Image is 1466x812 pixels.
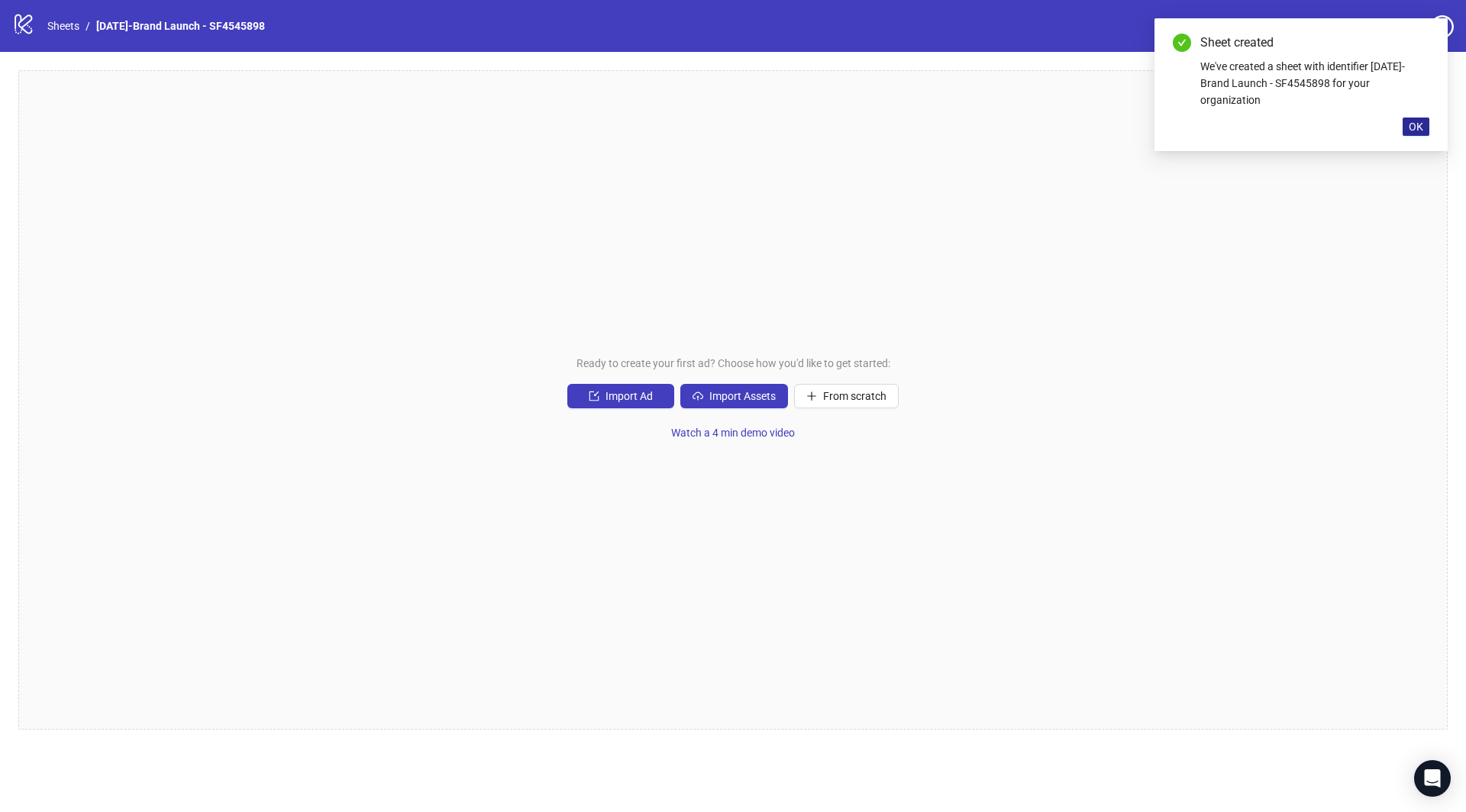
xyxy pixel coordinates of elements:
[671,427,795,439] span: Watch a 4 min demo video
[589,391,599,401] span: import
[605,390,653,402] span: Import Ad
[1200,34,1429,52] div: Sheet created
[693,391,703,401] span: cloud-upload
[806,391,817,401] span: plus
[659,420,807,445] button: Watch a 4 min demo video
[1345,15,1425,40] a: Settings
[567,384,674,408] button: Import Ad
[794,384,899,408] button: From scratch
[1200,58,1429,108] div: We've created a sheet with identifier [DATE]-Brand Launch - SF4545898 for your organization
[1414,760,1451,797] div: Open Intercom Messenger
[709,390,776,402] span: Import Assets
[1413,34,1429,50] a: Close
[86,18,90,34] li: /
[1431,15,1454,38] span: question-circle
[1409,121,1423,133] span: OK
[680,384,788,408] button: Import Assets
[823,390,886,402] span: From scratch
[44,18,82,34] a: Sheets
[1173,34,1191,52] span: check-circle
[576,355,890,372] span: Ready to create your first ad? Choose how you'd like to get started:
[1403,118,1429,136] button: OK
[93,18,268,34] a: [DATE]-Brand Launch - SF4545898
